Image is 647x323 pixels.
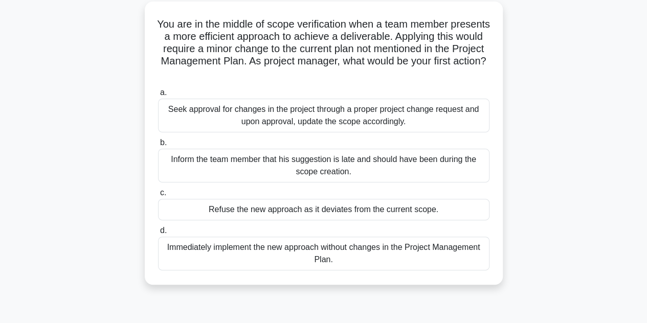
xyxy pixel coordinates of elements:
[160,138,167,147] span: b.
[158,237,489,270] div: Immediately implement the new approach without changes in the Project Management Plan.
[160,88,167,97] span: a.
[158,149,489,182] div: Inform the team member that his suggestion is late and should have been during the scope creation.
[160,226,167,235] span: d.
[157,18,490,80] h5: You are in the middle of scope verification when a team member presents a more efficient approach...
[158,199,489,220] div: Refuse the new approach as it deviates from the current scope.
[160,188,166,197] span: c.
[158,99,489,132] div: Seek approval for changes in the project through a proper project change request and upon approva...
